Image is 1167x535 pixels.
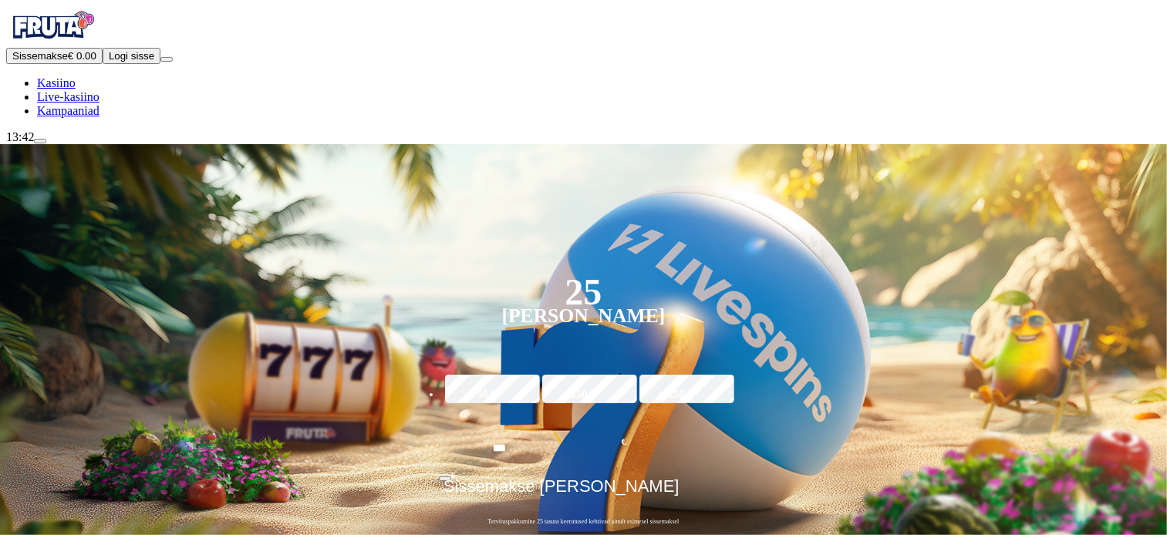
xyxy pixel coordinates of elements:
[37,104,99,117] a: gift-inverted iconKampaaniad
[6,48,103,64] button: Sissemakseplus icon€ 0.00
[37,104,99,117] span: Kampaaniad
[444,476,680,507] span: Sissemakse [PERSON_NAME]
[502,307,666,325] div: [PERSON_NAME]
[6,34,99,47] a: Fruta
[34,139,46,143] button: live-chat
[109,50,154,62] span: Logi sisse
[439,517,728,526] span: Tervituspakkumine 25 tasuta keerutused kehtivad ainult esimesel sissemaksel
[622,435,626,449] span: €
[451,471,456,480] span: €
[160,57,173,62] button: menu
[12,50,68,62] span: Sissemakse
[103,48,160,64] button: Logi sisse
[37,76,76,89] span: Kasiino
[68,50,96,62] span: € 0.00
[6,130,34,143] span: 13:42
[37,90,99,103] a: poker-chip iconLive-kasiino
[538,372,629,417] label: 150 €
[565,283,602,301] div: 25
[441,372,531,417] label: 50 €
[636,372,726,417] label: 250 €
[37,76,76,89] a: diamond iconKasiino
[6,6,99,45] img: Fruta
[439,476,728,508] button: Sissemakse [PERSON_NAME]
[37,90,99,103] span: Live-kasiino
[6,6,1161,118] nav: Primary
